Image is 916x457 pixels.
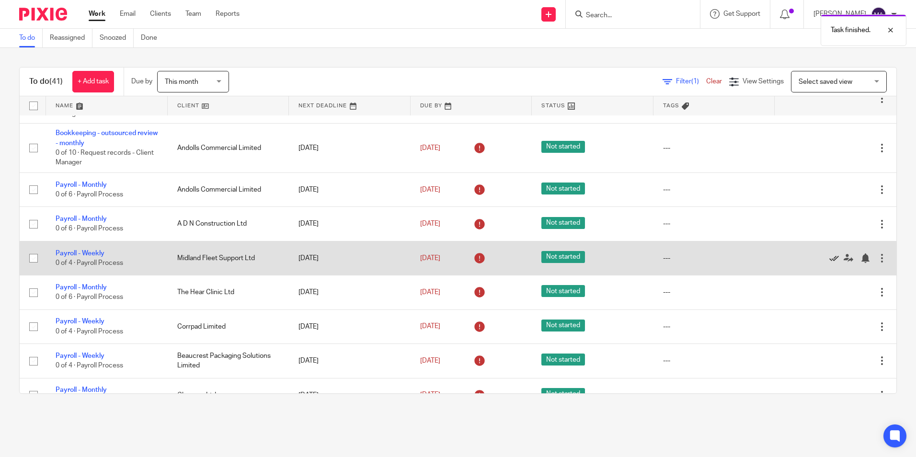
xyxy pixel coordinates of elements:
[541,285,585,297] span: Not started
[216,9,240,19] a: Reports
[289,309,411,343] td: [DATE]
[799,79,852,85] span: Select saved view
[663,219,766,228] div: ---
[541,141,585,153] span: Not started
[829,253,844,263] a: Mark as done
[541,217,585,229] span: Not started
[541,354,585,366] span: Not started
[541,320,585,331] span: Not started
[289,378,411,412] td: [DATE]
[691,78,699,85] span: (1)
[541,388,585,400] span: Not started
[663,356,766,366] div: ---
[168,124,289,173] td: Andolls Commercial Limited
[420,323,440,330] span: [DATE]
[289,241,411,275] td: [DATE]
[168,172,289,206] td: Andolls Commercial Limited
[663,322,766,331] div: ---
[663,185,766,194] div: ---
[141,29,164,47] a: Done
[663,253,766,263] div: ---
[168,241,289,275] td: Midland Fleet Support Ltd
[56,387,107,393] a: Payroll - Monthly
[168,378,289,412] td: Clearwax Ltd
[289,172,411,206] td: [DATE]
[56,318,104,325] a: Payroll - Weekly
[663,390,766,400] div: ---
[56,260,123,266] span: 0 of 4 · Payroll Process
[49,78,63,85] span: (41)
[56,191,123,198] span: 0 of 6 · Payroll Process
[743,78,784,85] span: View Settings
[541,183,585,194] span: Not started
[56,149,154,166] span: 0 of 10 · Request records - Client Manager
[168,309,289,343] td: Corrpad Limited
[56,362,123,369] span: 0 of 4 · Payroll Process
[56,226,123,232] span: 0 of 6 · Payroll Process
[420,289,440,296] span: [DATE]
[50,29,92,47] a: Reassigned
[56,130,158,146] a: Bookkeeping - outsourced review - monthly
[663,103,679,108] span: Tags
[131,77,152,86] p: Due by
[663,287,766,297] div: ---
[541,251,585,263] span: Not started
[56,328,123,335] span: 0 of 4 · Payroll Process
[56,353,104,359] a: Payroll - Weekly
[871,7,886,22] img: svg%3E
[831,25,870,35] p: Task finished.
[100,29,134,47] a: Snoozed
[56,216,107,222] a: Payroll - Monthly
[420,220,440,227] span: [DATE]
[663,143,766,153] div: ---
[420,255,440,262] span: [DATE]
[676,78,706,85] span: Filter
[150,9,171,19] a: Clients
[168,207,289,241] td: A D N Construction Ltd
[56,182,107,188] a: Payroll - Monthly
[19,29,43,47] a: To do
[19,8,67,21] img: Pixie
[165,79,198,85] span: This month
[706,78,722,85] a: Clear
[420,357,440,364] span: [DATE]
[56,250,104,257] a: Payroll - Weekly
[185,9,201,19] a: Team
[56,294,123,301] span: 0 of 6 · Payroll Process
[420,145,440,151] span: [DATE]
[29,77,63,87] h1: To do
[289,124,411,173] td: [DATE]
[420,392,440,399] span: [DATE]
[72,71,114,92] a: + Add task
[168,275,289,309] td: The Hear Clinic Ltd
[289,275,411,309] td: [DATE]
[56,100,154,117] span: 0 of 10 · Request records - Client Manager
[56,284,107,291] a: Payroll - Monthly
[289,344,411,378] td: [DATE]
[89,9,105,19] a: Work
[120,9,136,19] a: Email
[289,207,411,241] td: [DATE]
[420,186,440,193] span: [DATE]
[168,344,289,378] td: Beaucrest Packaging Solutions Limited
